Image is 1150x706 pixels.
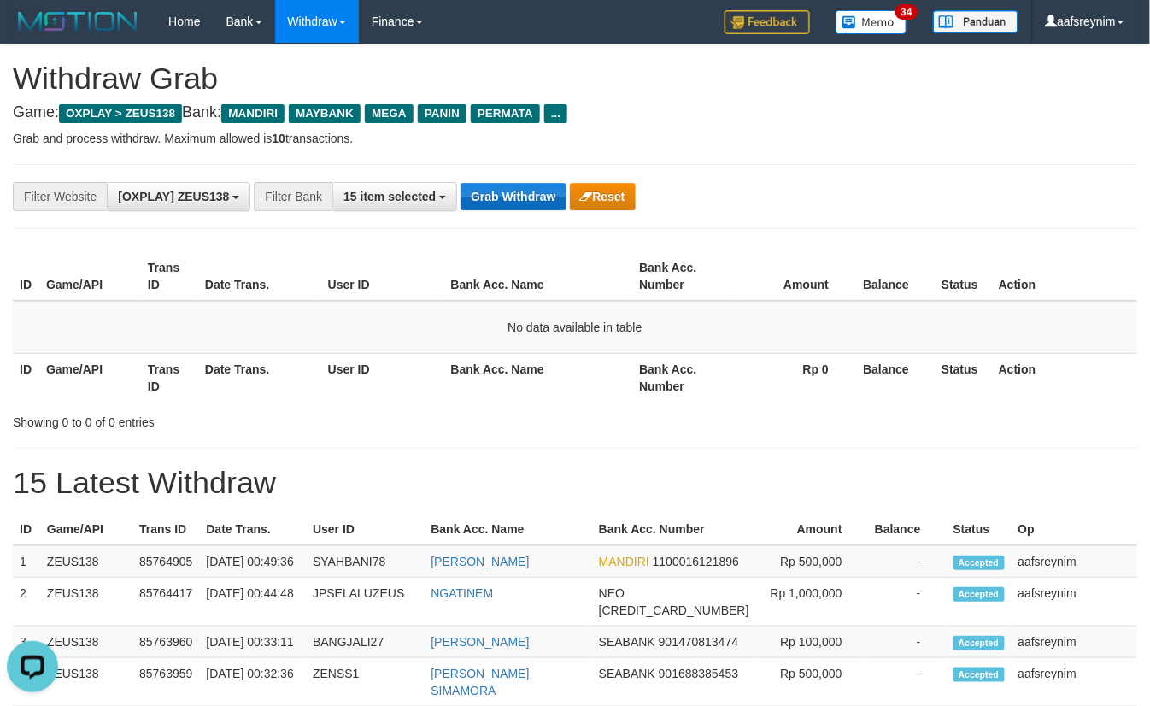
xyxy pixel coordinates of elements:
[599,586,625,600] span: NEO
[141,252,198,301] th: Trans ID
[868,514,947,545] th: Balance
[13,627,40,658] td: 3
[444,252,633,301] th: Bank Acc. Name
[424,514,591,545] th: Bank Acc. Name
[599,667,655,680] span: SEABANK
[198,353,321,402] th: Date Trans.
[199,627,306,658] td: [DATE] 00:33:11
[1012,578,1137,627] td: aafsreynim
[592,514,756,545] th: Bank Acc. Number
[570,183,636,210] button: Reset
[659,635,738,649] span: Copy 901470813474 to clipboard
[868,627,947,658] td: -
[1012,545,1137,578] td: aafsreynim
[953,556,1005,570] span: Accepted
[599,635,655,649] span: SEABANK
[13,407,466,431] div: Showing 0 to 0 of 0 entries
[13,578,40,627] td: 2
[13,62,1137,96] h1: Withdraw Grab
[1012,627,1137,658] td: aafsreynim
[132,545,199,578] td: 85764905
[444,353,633,402] th: Bank Acc. Name
[13,545,40,578] td: 1
[13,301,1137,354] td: No data available in table
[992,353,1137,402] th: Action
[7,7,58,58] button: Open LiveChat chat widget
[1012,514,1137,545] th: Op
[141,353,198,402] th: Trans ID
[321,252,444,301] th: User ID
[599,555,649,568] span: MANDIRI
[659,667,738,680] span: Copy 901688385453 to clipboard
[431,586,493,600] a: NGATINEM
[321,353,444,402] th: User ID
[734,353,854,402] th: Rp 0
[13,514,40,545] th: ID
[935,353,992,402] th: Status
[132,514,199,545] th: Trans ID
[39,353,141,402] th: Game/API
[199,545,306,578] td: [DATE] 00:49:36
[599,603,749,617] span: Copy 5859459295719800 to clipboard
[431,635,529,649] a: [PERSON_NAME]
[953,668,1005,682] span: Accepted
[868,545,947,578] td: -
[653,555,739,568] span: Copy 1100016121896 to clipboard
[306,545,424,578] td: SYAHBANI78
[199,514,306,545] th: Date Trans.
[13,252,39,301] th: ID
[13,182,107,211] div: Filter Website
[306,514,424,545] th: User ID
[992,252,1137,301] th: Action
[756,514,868,545] th: Amount
[365,104,414,123] span: MEGA
[854,252,935,301] th: Balance
[13,130,1137,147] p: Grab and process withdraw. Maximum allowed is transactions.
[107,182,250,211] button: [OXPLAY] ZEUS138
[39,252,141,301] th: Game/API
[118,190,229,203] span: [OXPLAY] ZEUS138
[289,104,361,123] span: MAYBANK
[431,555,529,568] a: [PERSON_NAME]
[306,578,424,627] td: JPSELALUZEUS
[13,9,143,34] img: MOTION_logo.png
[418,104,466,123] span: PANIN
[461,183,566,210] button: Grab Withdraw
[40,545,132,578] td: ZEUS138
[13,353,39,402] th: ID
[40,627,132,658] td: ZEUS138
[198,252,321,301] th: Date Trans.
[306,627,424,658] td: BANGJALI27
[756,627,868,658] td: Rp 100,000
[431,667,529,697] a: [PERSON_NAME] SIMAMORA
[199,578,306,627] td: [DATE] 00:44:48
[132,578,199,627] td: 85764417
[725,10,810,34] img: Feedback.jpg
[343,190,436,203] span: 15 item selected
[221,104,285,123] span: MANDIRI
[947,514,1012,545] th: Status
[756,545,868,578] td: Rp 500,000
[836,10,907,34] img: Button%20Memo.svg
[868,578,947,627] td: -
[132,627,199,658] td: 85763960
[935,252,992,301] th: Status
[632,353,734,402] th: Bank Acc. Number
[13,104,1137,121] h4: Game: Bank:
[734,252,854,301] th: Amount
[254,182,332,211] div: Filter Bank
[933,10,1018,33] img: panduan.png
[471,104,540,123] span: PERMATA
[953,587,1005,602] span: Accepted
[854,353,935,402] th: Balance
[332,182,457,211] button: 15 item selected
[544,104,567,123] span: ...
[59,104,182,123] span: OXPLAY > ZEUS138
[40,514,132,545] th: Game/API
[272,132,285,145] strong: 10
[756,578,868,627] td: Rp 1,000,000
[632,252,734,301] th: Bank Acc. Number
[953,636,1005,650] span: Accepted
[40,578,132,627] td: ZEUS138
[895,4,918,20] span: 34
